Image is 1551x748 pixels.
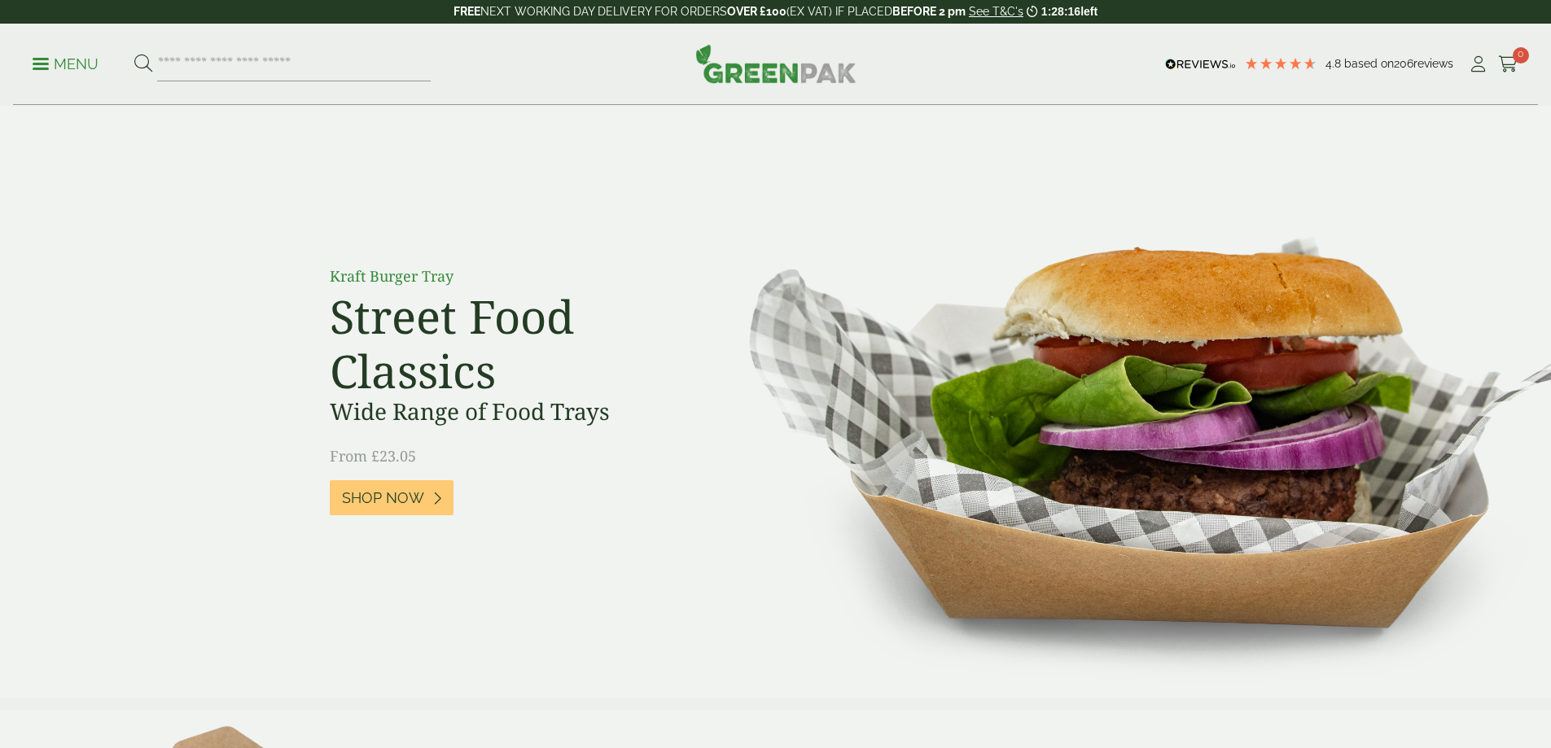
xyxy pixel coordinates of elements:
[453,5,480,18] strong: FREE
[330,446,416,466] span: From £23.05
[330,480,453,515] a: Shop Now
[1498,52,1518,77] a: 0
[1041,5,1080,18] span: 1:28:16
[1498,56,1518,72] i: Cart
[1244,56,1317,71] div: 4.79 Stars
[33,55,99,71] a: Menu
[33,55,99,74] p: Menu
[1394,57,1413,70] span: 206
[1513,47,1529,63] span: 0
[1413,57,1453,70] span: reviews
[1344,57,1394,70] span: Based on
[1325,57,1344,70] span: 4.8
[330,289,696,398] h2: Street Food Classics
[698,106,1551,698] img: Street Food Classics
[342,489,424,507] span: Shop Now
[892,5,966,18] strong: BEFORE 2 pm
[695,44,857,83] img: GreenPak Supplies
[1165,59,1236,70] img: REVIEWS.io
[969,5,1023,18] a: See T&C's
[1080,5,1098,18] span: left
[330,398,696,426] h3: Wide Range of Food Trays
[330,265,696,287] p: Kraft Burger Tray
[727,5,786,18] strong: OVER £100
[1468,56,1488,72] i: My Account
